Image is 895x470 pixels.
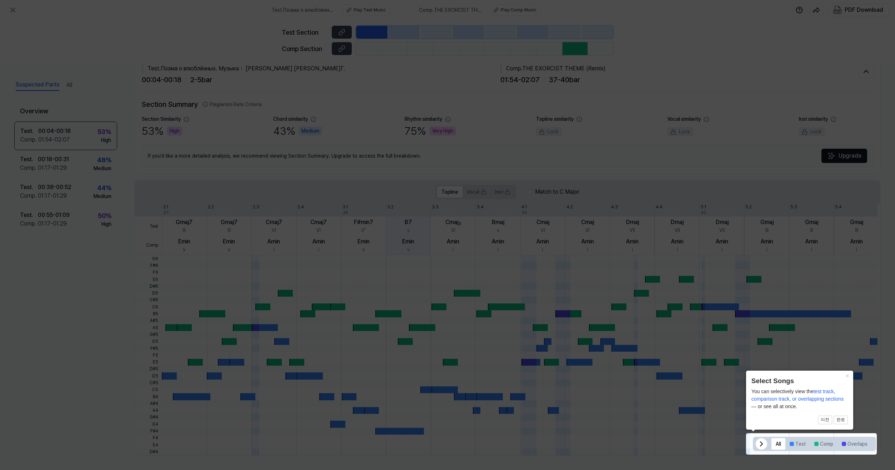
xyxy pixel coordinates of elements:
button: 완료 [834,416,848,424]
div: You can selectively view the — or see all at once. [751,388,848,410]
button: Close [842,371,853,381]
header: Select Songs [751,376,848,386]
button: All [771,438,785,450]
button: 이전 [818,416,832,424]
button: Test [785,438,810,450]
button: Comp [810,438,837,450]
button: Overlaps [837,438,872,450]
